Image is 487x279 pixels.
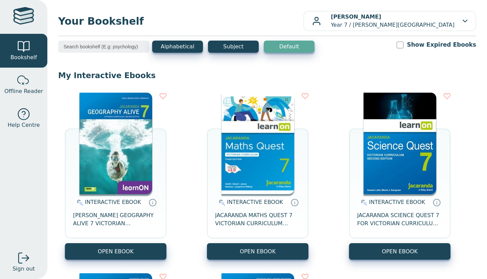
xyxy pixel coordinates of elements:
[369,199,425,205] span: INTERACTIVE EBOOK
[264,41,315,53] button: Default
[303,11,476,31] button: [PERSON_NAME]Year 7 / [PERSON_NAME][GEOGRAPHIC_DATA]
[58,14,303,29] span: Your Bookshelf
[217,199,225,207] img: interactive.svg
[10,53,37,62] span: Bookshelf
[208,41,259,53] button: Subject
[207,243,308,260] button: OPEN EBOOK
[357,211,442,228] span: JACARANDA SCIENCE QUEST 7 FOR VICTORIAN CURRICULUM LEARNON 2E EBOOK
[7,121,40,129] span: Help Centre
[359,199,367,207] img: interactive.svg
[79,93,152,194] img: cc9fd0c4-7e91-e911-a97e-0272d098c78b.jpg
[73,211,158,228] span: [PERSON_NAME] GEOGRAPHY ALIVE 7 VICTORIAN CURRICULUM LEARNON EBOOK 2E
[75,199,83,207] img: interactive.svg
[227,199,283,205] span: INTERACTIVE EBOOK
[364,93,436,194] img: 329c5ec2-5188-ea11-a992-0272d098c78b.jpg
[152,41,203,53] button: Alphabetical
[222,93,294,194] img: b87b3e28-4171-4aeb-a345-7fa4fe4e6e25.jpg
[331,13,455,29] p: Year 7 / [PERSON_NAME][GEOGRAPHIC_DATA]
[65,243,166,260] button: OPEN EBOOK
[58,70,476,80] p: My Interactive Ebooks
[407,41,476,49] label: Show Expired Ebooks
[215,211,300,228] span: JACARANDA MATHS QUEST 7 VICTORIAN CURRICULUM LEARNON EBOOK 3E
[4,87,43,95] span: Offline Reader
[433,198,441,206] a: Interactive eBooks are accessed online via the publisher’s portal. They contain interactive resou...
[85,199,141,205] span: INTERACTIVE EBOOK
[13,265,35,273] span: Sign out
[58,41,149,53] input: Search bookshelf (E.g: psychology)
[148,198,157,206] a: Interactive eBooks are accessed online via the publisher’s portal. They contain interactive resou...
[349,243,450,260] button: OPEN EBOOK
[291,198,299,206] a: Interactive eBooks are accessed online via the publisher’s portal. They contain interactive resou...
[331,14,381,20] b: [PERSON_NAME]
